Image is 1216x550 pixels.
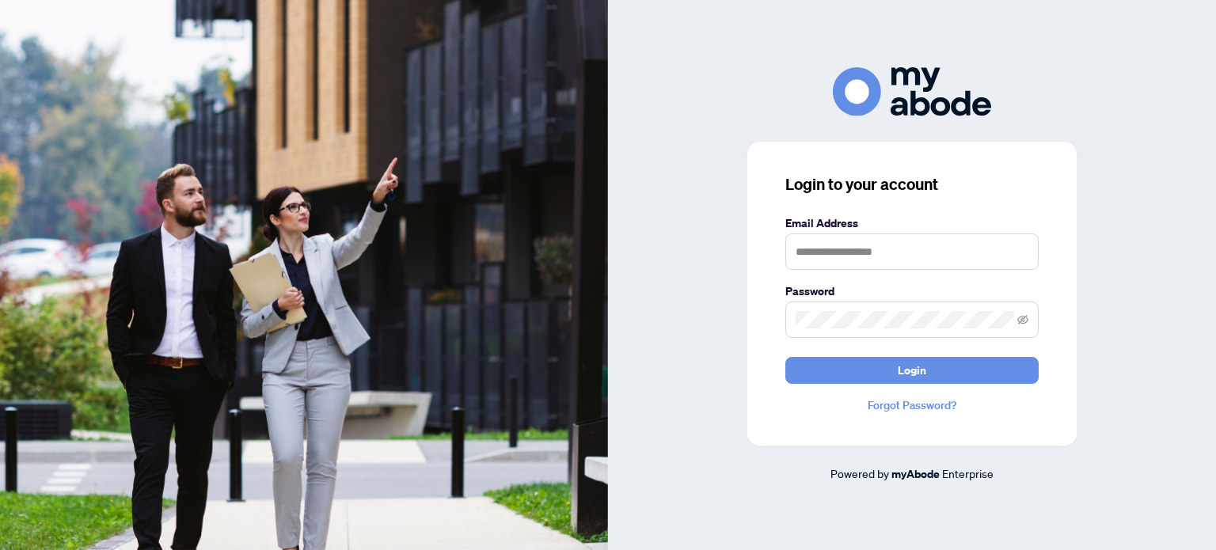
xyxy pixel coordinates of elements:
[833,67,991,116] img: ma-logo
[898,358,926,383] span: Login
[785,283,1039,300] label: Password
[785,173,1039,195] h3: Login to your account
[785,357,1039,384] button: Login
[891,465,940,483] a: myAbode
[830,466,889,480] span: Powered by
[942,466,994,480] span: Enterprise
[785,214,1039,232] label: Email Address
[785,396,1039,414] a: Forgot Password?
[1017,314,1028,325] span: eye-invisible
